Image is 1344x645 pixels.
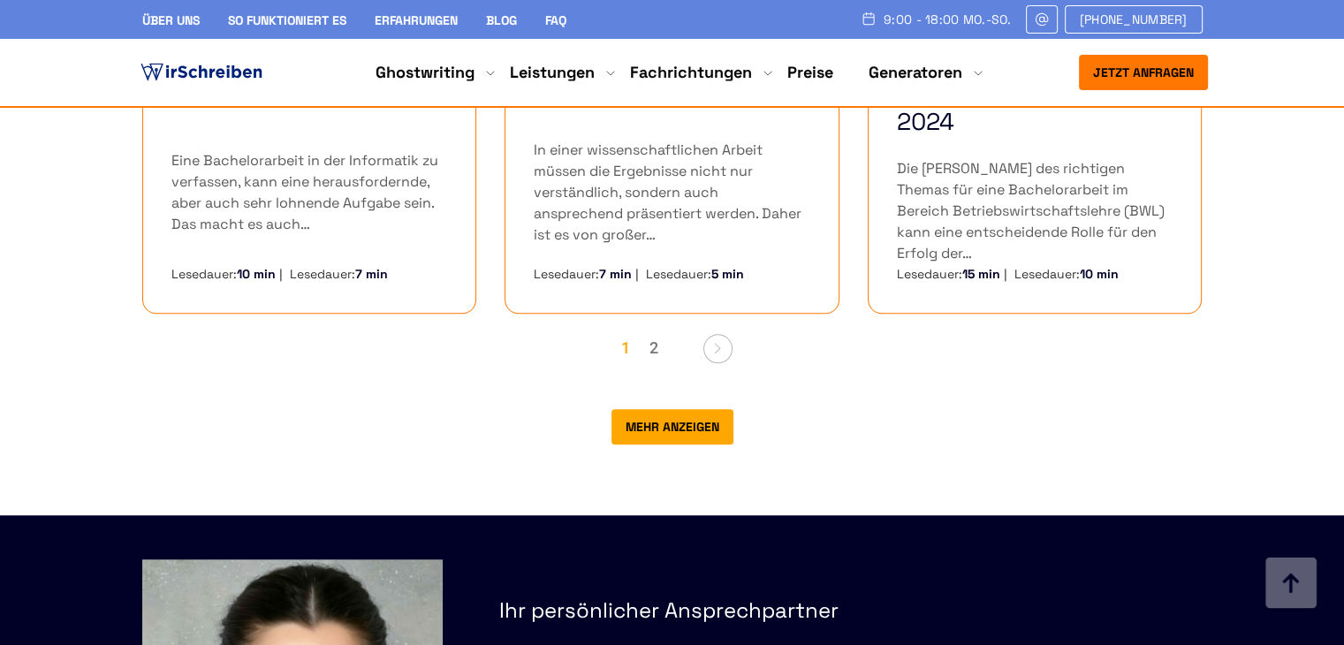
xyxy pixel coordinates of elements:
[1080,266,1119,282] strong: 10 min
[897,158,1173,264] p: Die [PERSON_NAME] des richtigen Themas für eine Bachelorarbeit im Bereich Betriebswirtschaftslehr...
[869,62,962,83] a: Generatoren
[962,266,1000,282] strong: 15 min
[142,12,200,28] a: Über uns
[237,266,276,282] strong: 10 min
[641,332,667,365] a: 2
[1065,5,1203,34] a: [PHONE_NUMBER]
[375,12,458,28] a: Erfahrungen
[1079,55,1208,90] button: Jetzt anfragen
[1264,558,1317,611] img: button top
[861,11,877,26] img: Schedule
[787,62,833,82] a: Preise
[510,62,595,83] a: Leistungen
[545,12,566,28] a: FAQ
[711,266,744,282] strong: 5 min
[228,12,346,28] a: So funktioniert es
[376,62,475,83] a: Ghostwriting
[1080,12,1188,27] span: [PHONE_NUMBER]
[612,332,639,365] span: 1
[611,409,733,444] button: Mehr anzeigen
[499,594,973,627] div: Ihr persönlicher Ansprechpartner
[355,266,388,282] strong: 7 min
[599,266,632,282] strong: 7 min
[1034,12,1050,27] img: Email
[534,264,810,284] div: Lesedauer: ❘ Lesedauer:
[884,12,1012,27] span: 9:00 - 18:00 Mo.-So.
[171,150,448,235] p: Eine Bachelorarbeit in der Informatik zu verfassen, kann eine herausfordernde, aber auch sehr loh...
[486,12,517,28] a: Blog
[897,264,1173,284] div: Lesedauer: ❘ Lesedauer:
[171,264,448,284] div: Lesedauer: ❘ Lesedauer:
[630,62,752,83] a: Fachrichtungen
[137,59,266,86] img: logo ghostwriter-österreich
[534,140,810,246] p: In einer wissenschaftlichen Arbeit müssen die Ergebnisse nicht nur verständlich, sondern auch ans...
